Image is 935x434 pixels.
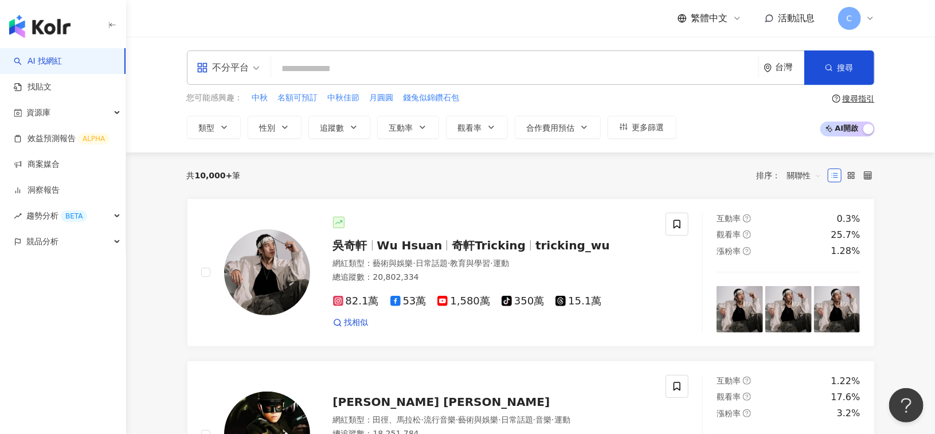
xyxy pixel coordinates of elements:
div: 排序： [757,166,828,185]
iframe: Help Scout Beacon - Open [889,388,924,423]
span: 您可能感興趣： [187,92,243,104]
span: question-circle [832,95,840,103]
div: 25.7% [831,229,860,241]
span: question-circle [743,409,751,417]
a: searchAI 找網紅 [14,56,62,67]
span: 合作費用預估 [527,123,575,132]
span: question-circle [743,230,751,238]
button: 錢兔似錦鑽石包 [403,92,460,104]
span: 流行音樂 [424,415,456,424]
span: question-circle [743,393,751,401]
span: 互動率 [389,123,413,132]
span: 搜尋 [838,63,854,72]
span: 觀看率 [717,392,741,401]
span: · [533,415,535,424]
span: 互動率 [717,376,741,385]
a: 效益預測報告ALPHA [14,133,109,144]
span: 82.1萬 [333,295,379,307]
span: 找相似 [345,317,369,329]
span: 1,580萬 [437,295,490,307]
div: 17.6% [831,391,860,404]
a: 找貼文 [14,81,52,93]
div: 1.22% [831,375,860,388]
img: post-image [717,286,763,333]
button: 性別 [248,116,302,139]
span: 53萬 [390,295,427,307]
div: 網紅類型 ： [333,415,652,426]
span: 運動 [493,259,509,268]
button: 中秋佳節 [327,92,361,104]
span: 漲粉率 [717,247,741,256]
span: 教育與學習 [450,259,490,268]
div: 1.28% [831,245,860,257]
span: 觀看率 [458,123,482,132]
span: 性別 [260,123,276,132]
div: 0.3% [837,213,860,225]
span: question-circle [743,247,751,255]
div: 台灣 [776,62,804,72]
span: question-circle [743,377,751,385]
span: 活動訊息 [778,13,815,24]
span: 田徑、馬拉松 [373,415,421,424]
img: logo [9,15,71,38]
span: 運動 [554,415,570,424]
img: post-image [814,286,860,333]
button: 類型 [187,116,241,139]
button: 名額可預訂 [277,92,319,104]
div: BETA [61,210,87,222]
a: 找相似 [333,317,369,329]
span: 競品分析 [26,229,58,255]
span: appstore [197,62,208,73]
span: · [551,415,554,424]
span: 趨勢分析 [26,203,87,229]
span: 月圓圓 [370,92,394,104]
span: 類型 [199,123,215,132]
span: 中秋佳節 [328,92,360,104]
a: 洞察報告 [14,185,60,196]
img: post-image [765,286,812,333]
span: C [847,12,852,25]
span: 藝術與娛樂 [373,259,413,268]
span: 名額可預訂 [278,92,318,104]
span: 350萬 [502,295,544,307]
span: rise [14,212,22,220]
span: · [456,415,458,424]
a: KOL Avatar吳奇軒Wu Hsuan奇軒Trickingtricking_wu網紅類型：藝術與娛樂·日常話題·教育與學習·運動總追蹤數：20,802,33482.1萬53萬1,580萬35... [187,198,875,347]
span: 關聯性 [787,166,821,185]
button: 搜尋 [804,50,874,85]
span: 10,000+ [195,171,233,180]
button: 追蹤數 [308,116,370,139]
span: 更多篩選 [632,123,664,132]
span: 奇軒Tricking [452,238,526,252]
span: · [413,259,416,268]
span: 觀看率 [717,230,741,239]
span: 吳奇軒 [333,238,367,252]
span: · [498,415,500,424]
span: environment [764,64,772,72]
span: · [421,415,424,424]
span: 繁體中文 [691,12,728,25]
button: 觀看率 [446,116,508,139]
div: 搜尋指引 [843,94,875,103]
span: 日常話題 [501,415,533,424]
button: 合作費用預估 [515,116,601,139]
span: 藝術與娛樂 [458,415,498,424]
a: 商案媒合 [14,159,60,170]
div: 3.2% [837,407,860,420]
div: 網紅類型 ： [333,258,652,269]
span: tricking_wu [535,238,610,252]
div: 共 筆 [187,171,241,180]
span: 音樂 [535,415,551,424]
span: 日常話題 [416,259,448,268]
button: 月圓圓 [369,92,394,104]
button: 中秋 [252,92,269,104]
button: 互動率 [377,116,439,139]
div: 不分平台 [197,58,249,77]
span: 15.1萬 [555,295,601,307]
span: · [490,259,492,268]
div: 總追蹤數 ： 20,802,334 [333,272,652,283]
span: 中秋 [252,92,268,104]
span: · [448,259,450,268]
button: 更多篩選 [608,116,676,139]
span: Wu Hsuan [377,238,443,252]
